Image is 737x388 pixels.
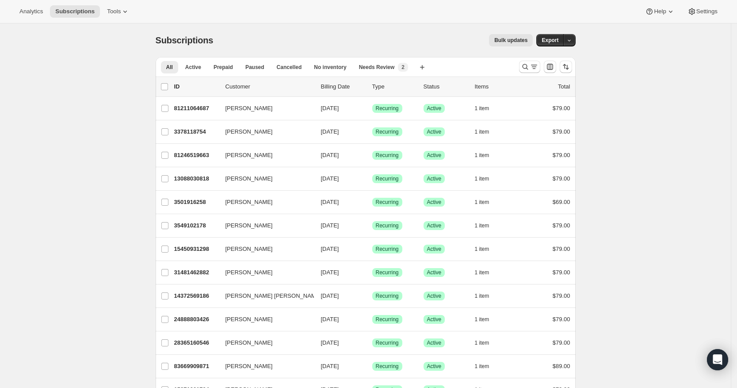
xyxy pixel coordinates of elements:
[225,198,273,207] span: [PERSON_NAME]
[225,292,321,300] span: [PERSON_NAME] [PERSON_NAME]
[475,196,499,208] button: 1 item
[220,359,309,373] button: [PERSON_NAME]
[424,82,468,91] p: Status
[321,246,339,252] span: [DATE]
[376,269,399,276] span: Recurring
[174,245,218,254] p: 15450931298
[174,126,570,138] div: 3378118754[PERSON_NAME][DATE]SuccessRecurringSuccessActive1 item$79.00
[19,8,43,15] span: Analytics
[427,339,442,346] span: Active
[640,5,680,18] button: Help
[372,82,416,91] div: Type
[376,339,399,346] span: Recurring
[553,105,570,111] span: $79.00
[225,315,273,324] span: [PERSON_NAME]
[489,34,533,46] button: Bulk updates
[174,151,218,160] p: 81246519663
[225,127,273,136] span: [PERSON_NAME]
[321,105,339,111] span: [DATE]
[475,222,489,229] span: 1 item
[553,246,570,252] span: $79.00
[475,360,499,373] button: 1 item
[475,149,499,161] button: 1 item
[696,8,718,15] span: Settings
[174,82,570,91] div: IDCustomerBilling DateTypeStatusItemsTotal
[321,292,339,299] span: [DATE]
[475,243,499,255] button: 1 item
[225,268,273,277] span: [PERSON_NAME]
[174,221,218,230] p: 3549102178
[654,8,666,15] span: Help
[321,269,339,276] span: [DATE]
[475,313,499,326] button: 1 item
[174,174,218,183] p: 13088030818
[553,128,570,135] span: $79.00
[14,5,48,18] button: Analytics
[376,128,399,135] span: Recurring
[321,316,339,323] span: [DATE]
[220,195,309,209] button: [PERSON_NAME]
[220,312,309,327] button: [PERSON_NAME]
[475,128,489,135] span: 1 item
[225,174,273,183] span: [PERSON_NAME]
[225,338,273,347] span: [PERSON_NAME]
[475,269,489,276] span: 1 item
[220,148,309,162] button: [PERSON_NAME]
[553,292,570,299] span: $79.00
[174,102,570,115] div: 81211064687[PERSON_NAME][DATE]SuccessRecurringSuccessActive1 item$79.00
[174,292,218,300] p: 14372569186
[321,222,339,229] span: [DATE]
[415,61,429,73] button: Create new view
[475,82,519,91] div: Items
[174,104,218,113] p: 81211064687
[225,221,273,230] span: [PERSON_NAME]
[475,219,499,232] button: 1 item
[427,246,442,253] span: Active
[427,128,442,135] span: Active
[376,152,399,159] span: Recurring
[321,199,339,205] span: [DATE]
[174,219,570,232] div: 3549102178[PERSON_NAME][DATE]SuccessRecurringSuccessActive1 item$79.00
[174,266,570,279] div: 31481462882[PERSON_NAME][DATE]SuccessRecurringSuccessActive1 item$79.00
[475,173,499,185] button: 1 item
[174,196,570,208] div: 3501916258[PERSON_NAME][DATE]SuccessRecurringSuccessActive1 item$69.00
[544,61,556,73] button: Customize table column order and visibility
[50,5,100,18] button: Subscriptions
[376,199,399,206] span: Recurring
[55,8,95,15] span: Subscriptions
[174,268,218,277] p: 31481462882
[401,64,405,71] span: 2
[321,175,339,182] span: [DATE]
[475,246,489,253] span: 1 item
[220,219,309,233] button: [PERSON_NAME]
[475,175,489,182] span: 1 item
[321,152,339,158] span: [DATE]
[536,34,564,46] button: Export
[225,362,273,371] span: [PERSON_NAME]
[475,266,499,279] button: 1 item
[174,243,570,255] div: 15450931298[PERSON_NAME][DATE]SuccessRecurringSuccessActive1 item$79.00
[376,316,399,323] span: Recurring
[553,175,570,182] span: $79.00
[174,82,218,91] p: ID
[166,64,173,71] span: All
[427,269,442,276] span: Active
[225,245,273,254] span: [PERSON_NAME]
[174,338,218,347] p: 28365160546
[220,101,309,115] button: [PERSON_NAME]
[359,64,395,71] span: Needs Review
[225,104,273,113] span: [PERSON_NAME]
[220,125,309,139] button: [PERSON_NAME]
[220,172,309,186] button: [PERSON_NAME]
[553,152,570,158] span: $79.00
[427,105,442,112] span: Active
[376,292,399,300] span: Recurring
[427,292,442,300] span: Active
[174,198,218,207] p: 3501916258
[174,149,570,161] div: 81246519663[PERSON_NAME][DATE]SuccessRecurringSuccessActive1 item$79.00
[174,315,218,324] p: 24888803426
[558,82,570,91] p: Total
[314,64,346,71] span: No inventory
[553,339,570,346] span: $79.00
[475,363,489,370] span: 1 item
